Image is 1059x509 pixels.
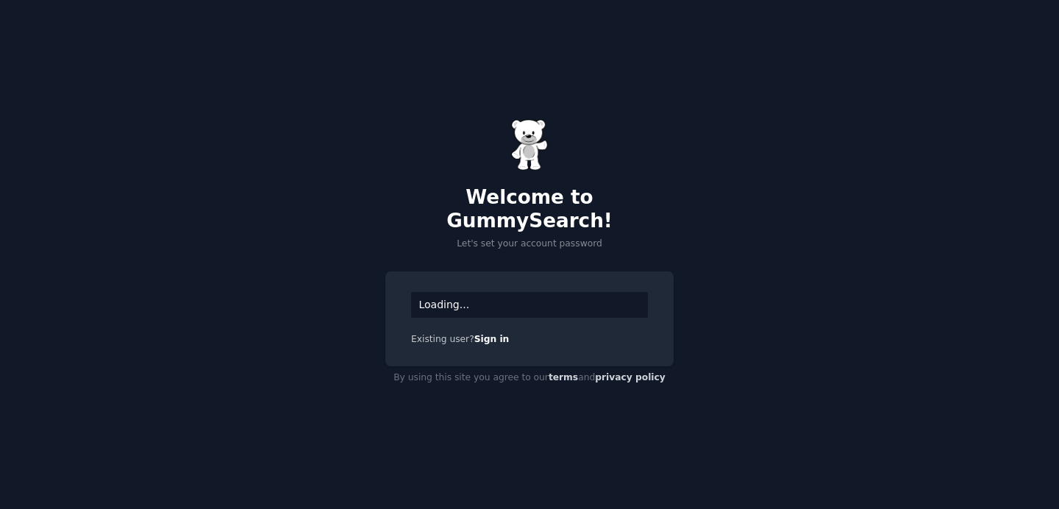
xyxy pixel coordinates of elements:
a: terms [549,372,578,382]
h2: Welcome to GummySearch! [385,186,674,232]
img: Gummy Bear [511,119,548,171]
p: Let's set your account password [385,238,674,251]
div: Loading... [411,292,648,318]
a: Sign in [474,334,510,344]
div: By using this site you agree to our and [385,366,674,390]
a: privacy policy [595,372,666,382]
span: Existing user? [411,334,474,344]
